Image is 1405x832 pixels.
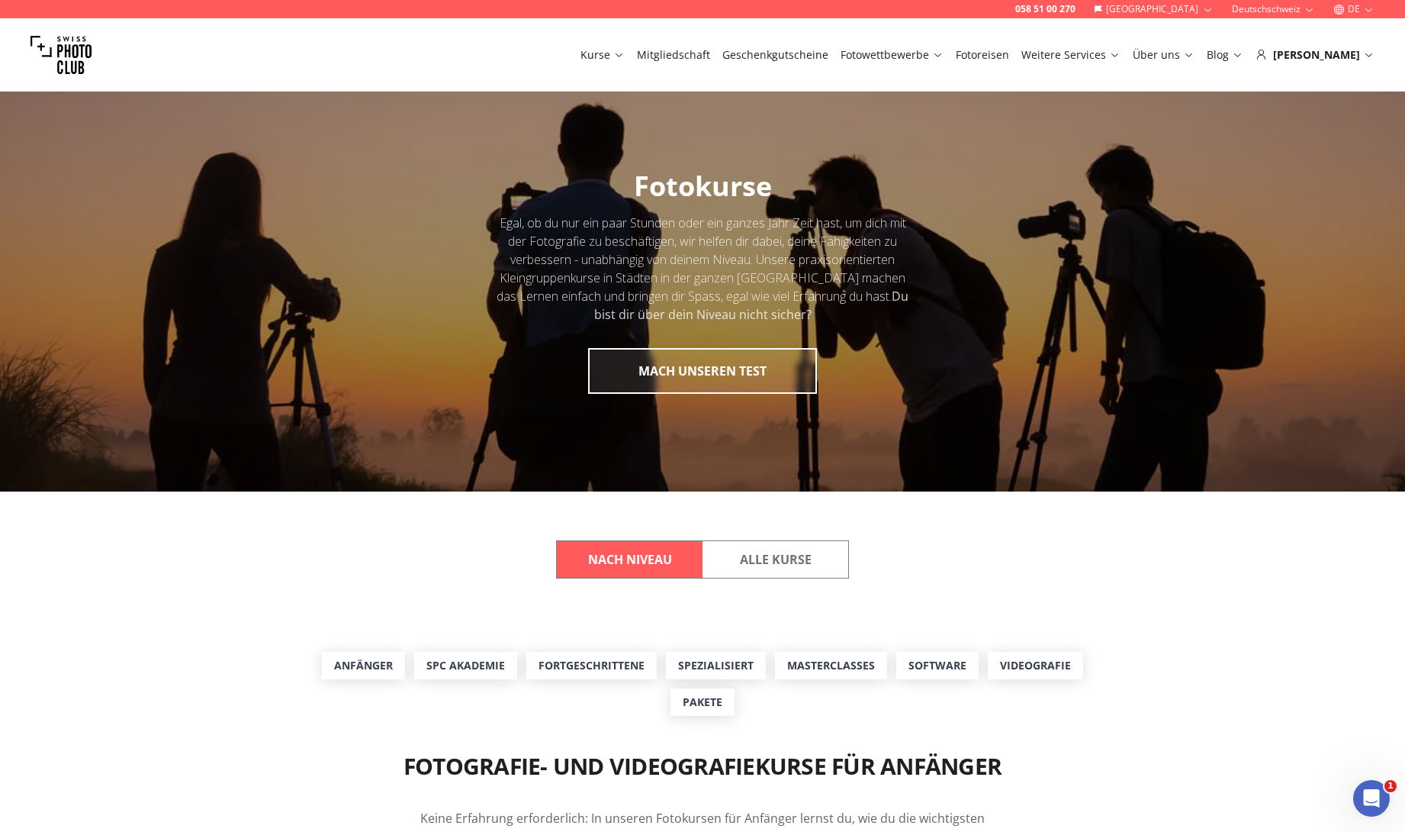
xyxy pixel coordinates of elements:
[574,44,631,66] button: Kurse
[414,652,517,679] a: SPC Akademie
[1353,780,1390,817] iframe: Intercom live chat
[322,652,405,679] a: Anfänger
[631,44,716,66] button: Mitgliedschaft
[403,753,1002,780] h2: Fotografie- und Videografiekurse für Anfänger
[1201,44,1249,66] button: Blog
[722,47,828,63] a: Geschenkgutscheine
[1127,44,1201,66] button: Über uns
[716,44,834,66] button: Geschenkgutscheine
[1384,780,1397,792] span: 1
[834,44,950,66] button: Fotowettbewerbe
[1015,44,1127,66] button: Weitere Services
[896,652,979,679] a: Software
[1015,3,1075,15] a: 058 51 00 270
[775,652,887,679] a: MasterClasses
[1207,47,1243,63] a: Blog
[557,541,702,578] button: By Level
[956,47,1009,63] a: Fotoreisen
[556,540,849,579] div: Course filter
[580,47,625,63] a: Kurse
[950,44,1015,66] button: Fotoreisen
[670,688,735,716] a: Pakete
[526,652,657,679] a: Fortgeschrittene
[702,541,848,578] button: All Courses
[1255,47,1374,63] div: [PERSON_NAME]
[495,214,910,324] div: Egal, ob du nur ein paar Stunden oder ein ganzes Jahr Zeit hast, um dich mit der Fotografie zu be...
[1133,47,1194,63] a: Über uns
[988,652,1083,679] a: Videografie
[637,47,710,63] a: Mitgliedschaft
[588,348,817,394] button: MACH UNSEREN TEST
[634,167,772,205] span: Fotokurse
[1021,47,1120,63] a: Weitere Services
[666,652,766,679] a: Spezialisiert
[31,24,92,85] img: Swiss photo club
[841,47,944,63] a: Fotowettbewerbe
